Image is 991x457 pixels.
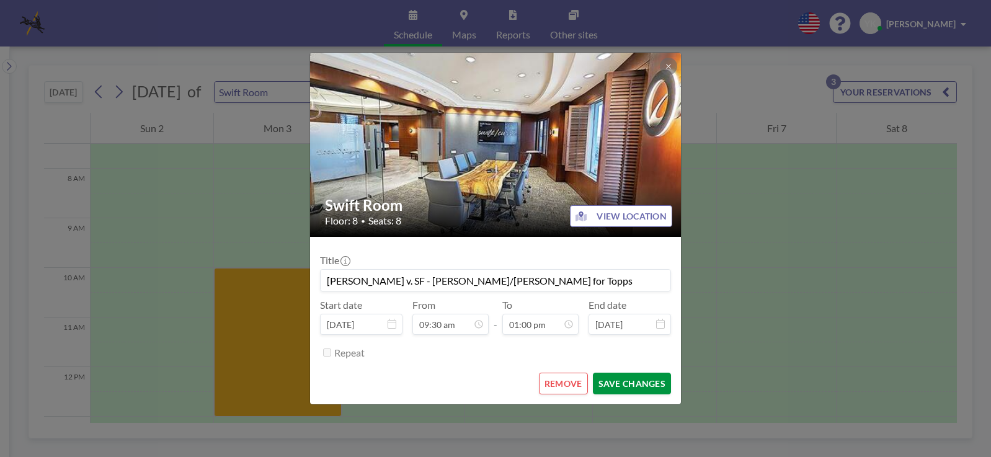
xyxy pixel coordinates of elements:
span: • [361,216,365,226]
span: Seats: 8 [368,215,401,227]
button: VIEW LOCATION [570,205,672,227]
label: Repeat [334,347,365,359]
img: 537.jpg [310,5,682,285]
label: End date [589,299,626,311]
label: Start date [320,299,362,311]
label: To [502,299,512,311]
span: Floor: 8 [325,215,358,227]
label: Title [320,254,349,267]
label: From [412,299,435,311]
h2: Swift Room [325,196,667,215]
button: SAVE CHANGES [593,373,671,394]
button: REMOVE [539,373,588,394]
input: (No title) [321,270,670,291]
span: - [494,303,497,331]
